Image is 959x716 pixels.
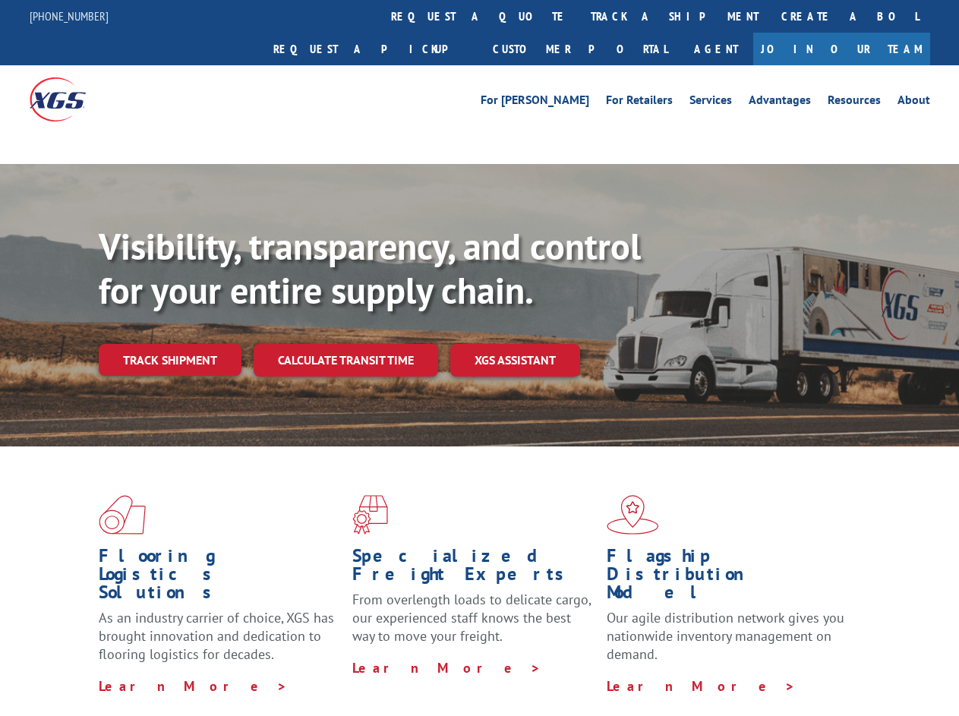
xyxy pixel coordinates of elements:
a: Advantages [749,94,811,111]
a: For Retailers [606,94,673,111]
a: Agent [679,33,753,65]
p: From overlength loads to delicate cargo, our experienced staff knows the best way to move your fr... [352,591,595,658]
span: As an industry carrier of choice, XGS has brought innovation and dedication to flooring logistics... [99,609,334,663]
img: xgs-icon-total-supply-chain-intelligence-red [99,495,146,535]
a: Learn More > [99,677,288,695]
h1: Flagship Distribution Model [607,547,849,609]
span: Our agile distribution network gives you nationwide inventory management on demand. [607,609,844,663]
a: Resources [828,94,881,111]
a: Calculate transit time [254,344,438,377]
h1: Flooring Logistics Solutions [99,547,341,609]
b: Visibility, transparency, and control for your entire supply chain. [99,222,641,314]
a: Customer Portal [481,33,679,65]
a: For [PERSON_NAME] [481,94,589,111]
a: XGS ASSISTANT [450,344,580,377]
img: xgs-icon-focused-on-flooring-red [352,495,388,535]
h1: Specialized Freight Experts [352,547,595,591]
img: xgs-icon-flagship-distribution-model-red [607,495,659,535]
a: Track shipment [99,344,241,376]
a: About [897,94,930,111]
a: Join Our Team [753,33,930,65]
a: [PHONE_NUMBER] [30,8,109,24]
a: Learn More > [607,677,796,695]
a: Learn More > [352,659,541,677]
a: Request a pickup [262,33,481,65]
a: Services [689,94,732,111]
